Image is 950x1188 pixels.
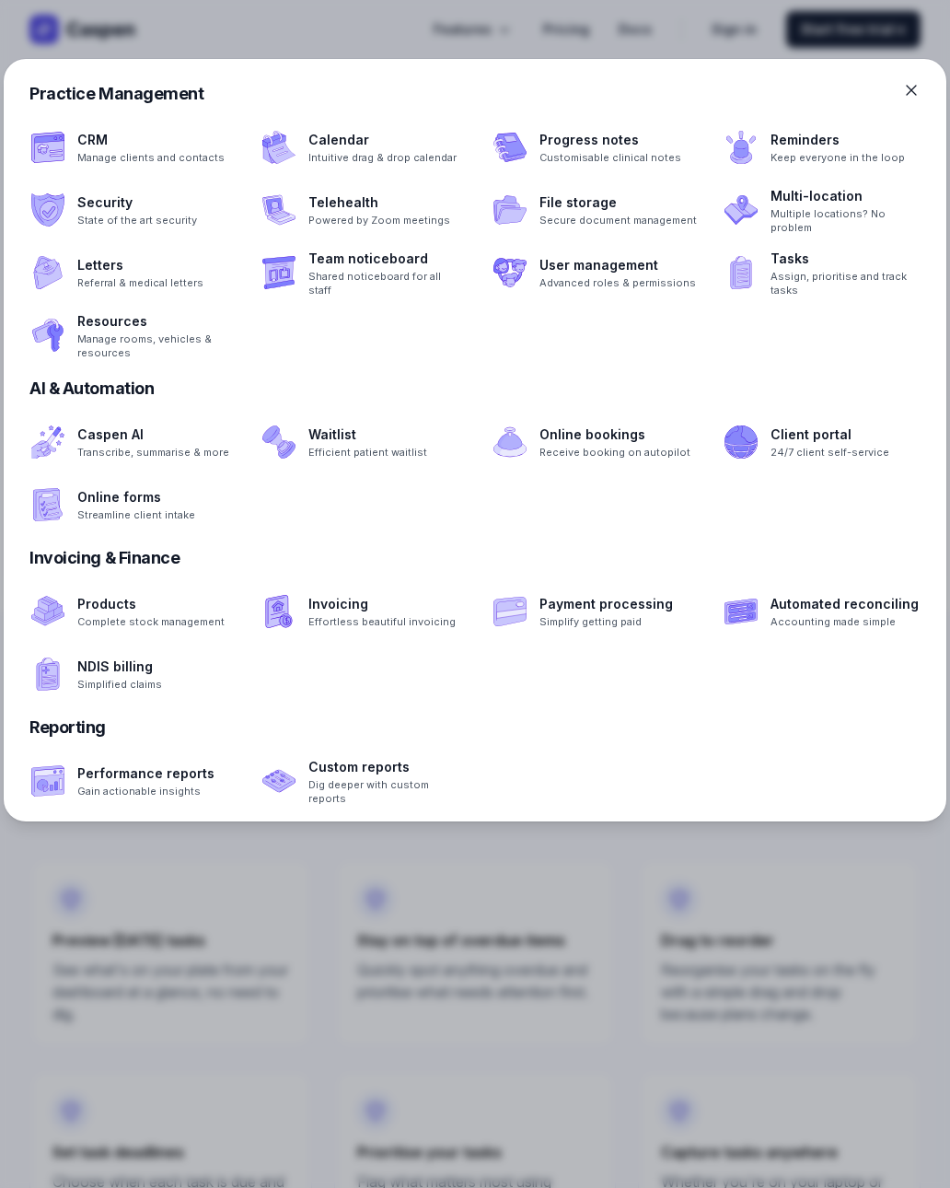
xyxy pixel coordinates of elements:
[77,486,195,508] a: Online forms
[308,192,450,214] a: Telehealth
[308,593,456,615] a: Invoicing
[29,81,921,107] div: Practice Management
[29,376,921,402] div: AI & Automation
[77,656,162,678] a: NDIS billing
[770,424,889,446] a: Client portal
[770,248,928,270] a: Tasks
[770,129,905,151] a: Reminders
[77,593,225,615] a: Products
[308,756,466,778] a: Custom reports
[308,129,457,151] a: Calendar
[29,545,921,571] div: Invoicing & Finance
[77,310,235,332] a: Resources
[29,715,921,740] div: Reporting
[77,424,229,446] a: Caspen AI
[539,192,697,214] a: File storage
[77,192,197,214] a: Security
[308,248,466,270] a: Team noticeboard
[539,254,696,276] a: User management
[539,424,690,446] a: Online bookings
[770,593,919,615] a: Automated reconciling
[77,129,225,151] a: CRM
[77,254,203,276] a: Letters
[77,763,214,785] a: Performance reports
[539,593,673,615] a: Payment processing
[539,129,681,151] a: Progress notes
[308,424,427,446] a: Waitlist
[770,185,928,207] a: Multi-location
